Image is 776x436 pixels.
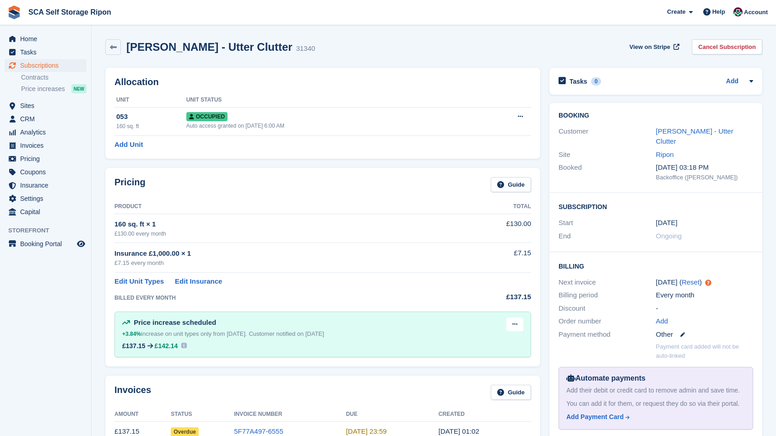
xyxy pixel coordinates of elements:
div: Other [656,329,754,340]
span: Tasks [20,46,75,59]
span: Help [712,7,725,16]
a: Guide [491,177,531,192]
h2: Pricing [114,177,146,192]
span: Customer notified on [DATE] [249,330,324,337]
h2: Allocation [114,77,531,87]
th: Product [114,199,453,214]
div: BILLED EVERY MONTH [114,294,453,302]
th: Total [453,199,531,214]
div: £7.15 every month [114,258,453,268]
div: 31340 [296,43,315,54]
span: Occupied [186,112,228,121]
div: Auto access granted on [DATE] 6:00 AM [186,122,475,130]
img: icon-info-931a05b42745ab749e9cb3f8fd5492de83d1ef71f8849c2817883450ef4d471b.svg [181,343,187,348]
a: SCA Self Storage Ripon [25,5,115,20]
div: NEW [71,84,87,93]
a: Price increases NEW [21,84,87,94]
img: stora-icon-8386f47178a22dfd0bd8f6a31ec36ba5ce8667c1dd55bd0f319d3a0aa187defe.svg [7,5,21,19]
a: Preview store [76,238,87,249]
a: menu [5,99,87,112]
th: Amount [114,407,171,422]
span: Pricing [20,152,75,165]
a: menu [5,126,87,139]
a: Add [726,76,738,87]
span: increase on unit types only from [DATE]. [122,330,247,337]
a: menu [5,166,87,178]
h2: Billing [559,261,753,270]
div: Booked [559,162,656,182]
span: Price increase scheduled [134,318,216,326]
a: Guide [491,385,531,400]
h2: Subscription [559,202,753,211]
span: Storefront [8,226,91,235]
a: menu [5,192,87,205]
div: Discount [559,303,656,314]
span: Analytics [20,126,75,139]
div: Automate payments [566,373,745,384]
a: Add Unit [114,140,143,150]
div: 160 sq. ft × 1 [114,219,453,230]
div: Billing period [559,290,656,301]
div: Insurance £1,000.00 × 1 [114,248,453,259]
a: Edit Insurance [175,276,222,287]
div: Add their debit or credit card to remove admin and save time. [566,386,745,395]
a: menu [5,113,87,125]
div: Tooltip anchor [704,279,712,287]
td: £7.15 [453,243,531,273]
span: Ongoing [656,232,682,240]
time: 2025-07-30 00:02:42 UTC [439,427,479,435]
span: Capital [20,205,75,218]
span: Create [667,7,685,16]
h2: Tasks [570,77,587,86]
div: Add Payment Card [566,412,624,422]
div: - [656,303,754,314]
a: Add Payment Card [566,412,742,422]
div: +3.84% [122,329,141,339]
a: Edit Unit Types [114,276,164,287]
span: Account [744,8,768,17]
div: 160 sq. ft [116,122,186,130]
div: Customer [559,126,656,147]
div: Site [559,150,656,160]
a: Cancel Subscription [692,39,762,54]
th: Due [346,407,439,422]
h2: Booking [559,112,753,119]
a: 5F77A497-6555 [234,427,283,435]
a: menu [5,46,87,59]
div: 053 [116,112,186,122]
div: [DATE] 03:18 PM [656,162,754,173]
div: 0 [591,77,602,86]
a: menu [5,32,87,45]
a: menu [5,139,87,152]
td: £130.00 [453,214,531,242]
div: [DATE] ( ) [656,277,754,288]
a: menu [5,179,87,192]
span: £142.14 [155,342,178,350]
span: Insurance [20,179,75,192]
div: End [559,231,656,242]
span: Price increases [21,85,65,93]
span: Subscriptions [20,59,75,72]
div: Backoffice ([PERSON_NAME]) [656,173,754,182]
p: Payment card added will not be auto-linked [656,342,754,360]
div: Start [559,218,656,228]
div: £130.00 every month [114,230,453,238]
a: menu [5,152,87,165]
a: View on Stripe [626,39,681,54]
div: Payment method [559,329,656,340]
th: Unit Status [186,93,475,108]
span: Invoices [20,139,75,152]
div: Next invoice [559,277,656,288]
th: Status [171,407,234,422]
span: Settings [20,192,75,205]
a: menu [5,205,87,218]
span: Booking Portal [20,237,75,250]
a: menu [5,59,87,72]
a: Add [656,316,668,327]
div: You can add it for them, or request they do so via their portal. [566,399,745,409]
span: View on Stripe [629,43,670,52]
img: Sam Chapman [733,7,743,16]
a: menu [5,237,87,250]
th: Invoice Number [234,407,346,422]
span: Coupons [20,166,75,178]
